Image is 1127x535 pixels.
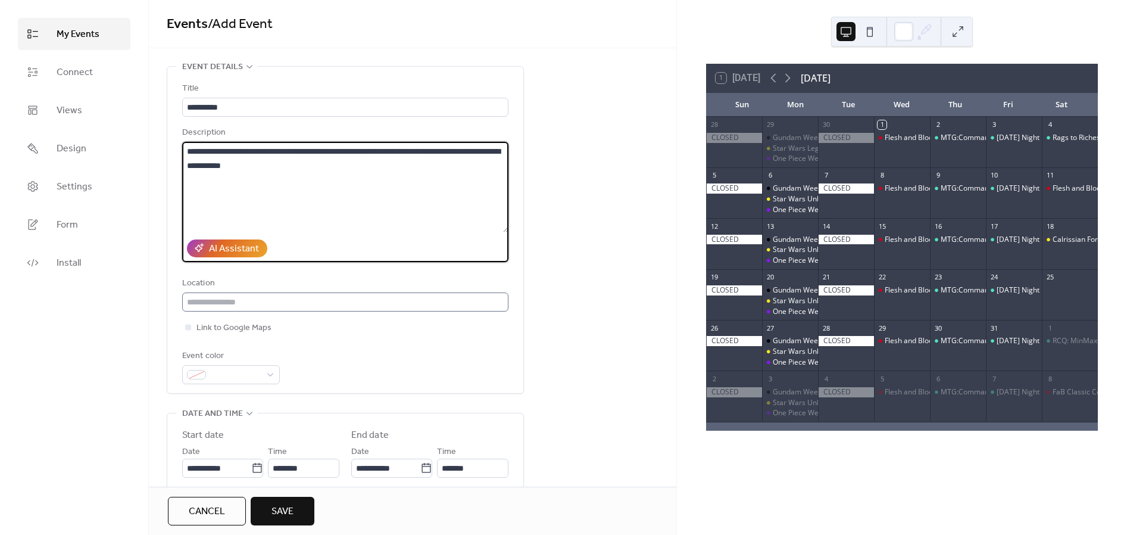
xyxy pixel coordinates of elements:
[167,11,208,38] a: Events
[773,205,852,215] div: One Piece Weekly Event
[710,273,719,282] div: 19
[209,242,259,256] div: AI Assistant
[1045,273,1054,282] div: 25
[57,142,86,156] span: Design
[762,235,818,245] div: Gundam Weekly Event
[822,120,831,129] div: 30
[716,93,769,117] div: Sun
[878,222,886,231] div: 15
[818,387,874,397] div: CLOSED
[773,245,881,255] div: Star Wars Unlimited Weekly Play
[885,183,984,194] div: Flesh and Blood Armory Night
[941,133,1025,143] div: MTG:Commander [DATE]
[57,218,78,232] span: Form
[874,285,930,296] div: Flesh and Blood Armory Night
[885,387,984,397] div: Flesh and Blood Armory Night
[1045,171,1054,180] div: 11
[934,273,942,282] div: 23
[934,324,942,332] div: 30
[766,120,775,129] div: 29
[989,171,998,180] div: 10
[773,398,881,408] div: Star Wars Unlimited Weekly Play
[18,56,130,88] a: Connect
[997,387,1094,397] div: [DATE] Night Magic - Modern
[874,387,930,397] div: Flesh and Blood Armory Night
[773,183,847,194] div: Gundam Weekly Event
[182,407,243,421] span: Date and time
[182,60,243,74] span: Event details
[878,324,886,332] div: 29
[762,194,818,204] div: Star Wars Unlimited Weekly Play
[989,120,998,129] div: 3
[710,222,719,231] div: 12
[1042,336,1098,346] div: RCQ: MinMaxGames STANDARD Regional Championship Qualifier Saturday November 1st 11am Start RCQ (2...
[762,154,818,164] div: One Piece Weekly Event
[182,445,200,459] span: Date
[57,256,81,270] span: Install
[941,285,1025,296] div: MTG:Commander [DATE]
[351,445,369,459] span: Date
[875,93,928,117] div: Wed
[885,133,984,143] div: Flesh and Blood Armory Night
[762,408,818,418] div: One Piece Weekly Event
[773,296,881,306] div: Star Wars Unlimited Weekly Play
[941,336,1025,346] div: MTG:Commander [DATE]
[762,347,818,357] div: Star Wars Unlimited Weekly Play
[710,171,719,180] div: 5
[762,133,818,143] div: Gundam Weekly Event
[885,235,984,245] div: Flesh and Blood Armory Night
[930,285,986,296] div: MTG:Commander Thursday
[189,505,225,519] span: Cancel
[710,120,719,129] div: 28
[57,66,93,80] span: Connect
[773,235,847,245] div: Gundam Weekly Event
[268,445,287,459] span: Time
[878,273,886,282] div: 22
[168,497,246,525] button: Cancel
[766,273,775,282] div: 20
[1045,374,1054,383] div: 8
[997,285,1094,296] div: [DATE] Night Magic - Modern
[801,71,831,85] div: [DATE]
[706,133,762,143] div: CLOSED
[1042,235,1098,245] div: Calrissian Fortune Carbonite Draft October 18th, 12:00PM
[762,398,818,408] div: Star Wars Unlimited Weekly Play
[878,171,886,180] div: 8
[822,273,831,282] div: 21
[18,247,130,279] a: Install
[818,133,874,143] div: CLOSED
[18,170,130,203] a: Settings
[706,336,762,346] div: CLOSED
[818,235,874,245] div: CLOSED
[773,285,847,296] div: Gundam Weekly Event
[941,235,1025,245] div: MTG:Commander [DATE]
[929,93,982,117] div: Thu
[930,387,986,397] div: MTG:Commander Thursday
[762,357,818,368] div: One Piece Weekly Event
[766,374,775,383] div: 3
[982,93,1035,117] div: Fri
[769,93,822,117] div: Mon
[182,82,506,96] div: Title
[196,321,271,335] span: Link to Google Maps
[773,256,852,266] div: One Piece Weekly Event
[878,120,886,129] div: 1
[930,336,986,346] div: MTG:Commander Thursday
[762,336,818,346] div: Gundam Weekly Event
[930,133,986,143] div: MTG:Commander Thursday
[762,144,818,154] div: Star Wars Legends of the Force Store Showdown September 29th 6:30 PM
[271,505,294,519] span: Save
[762,296,818,306] div: Star Wars Unlimited Weekly Play
[773,387,847,397] div: Gundam Weekly Event
[762,387,818,397] div: Gundam Weekly Event
[766,222,775,231] div: 13
[251,497,314,525] button: Save
[989,324,998,332] div: 31
[773,307,852,317] div: One Piece Weekly Event
[989,273,998,282] div: 24
[187,239,267,257] button: AI Assistant
[1045,324,1054,332] div: 1
[766,171,775,180] div: 6
[885,336,984,346] div: Flesh and Blood Armory Night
